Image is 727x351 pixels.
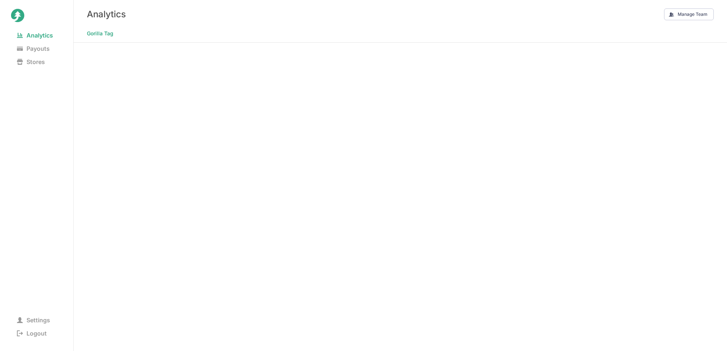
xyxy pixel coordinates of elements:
span: Settings [11,315,56,325]
h3: Analytics [87,9,126,19]
span: Payouts [11,43,56,54]
button: Manage Team [664,8,714,20]
span: Stores [11,57,51,67]
span: Logout [11,328,53,338]
span: Gorilla Tag [87,28,113,39]
span: Analytics [11,30,59,40]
